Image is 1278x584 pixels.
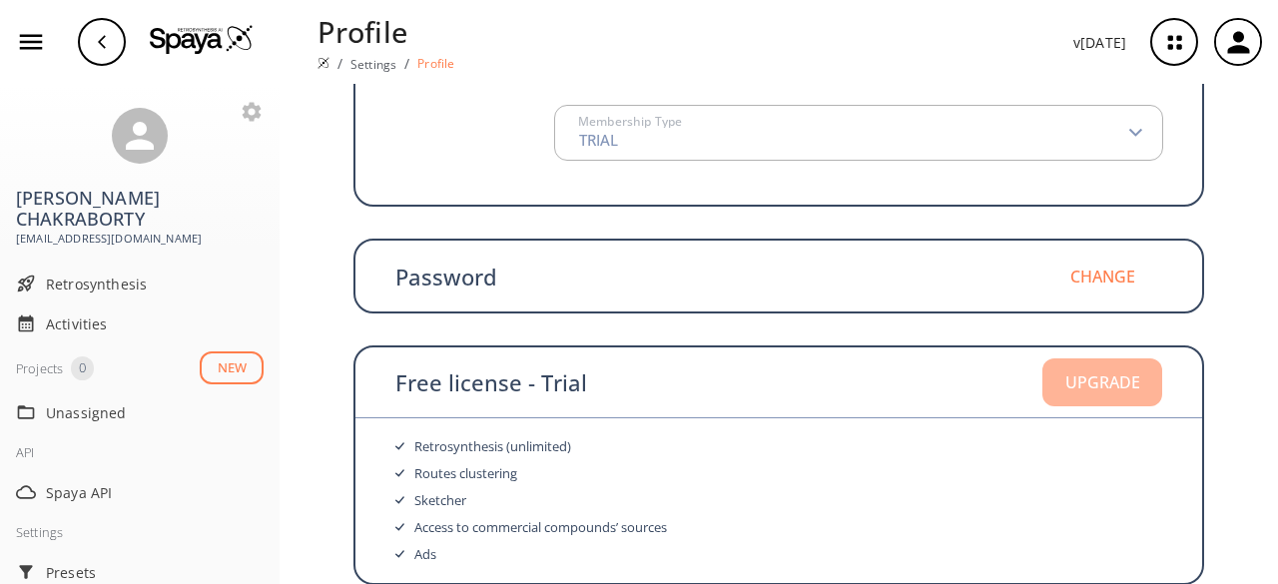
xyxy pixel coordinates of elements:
h3: [PERSON_NAME] CHAKRABORTY [16,188,264,230]
span: Presets [46,562,264,583]
img: Logo Spaya [150,24,254,54]
label: Membership Type [572,116,682,128]
div: Activities [8,303,272,343]
span: Activities [46,313,264,334]
a: Settings [350,56,396,73]
span: Unassigned [46,402,264,423]
p: v [DATE] [1073,32,1126,53]
span: 0 [71,358,94,378]
img: Tick Icon [395,496,404,504]
img: Tick Icon [395,469,404,477]
button: NEW [200,351,264,384]
img: Tick Icon [395,523,404,531]
button: Upgrade [1042,358,1162,406]
div: Access to commercial compounds’ sources [414,514,667,541]
span: [EMAIL_ADDRESS][DOMAIN_NAME] [16,230,264,248]
span: Spaya API [46,482,264,503]
div: Unassigned [8,392,272,432]
div: Sketcher [414,487,466,514]
img: Tick Icon [395,550,404,558]
div: Ads [414,541,436,568]
div: Projects [16,356,63,380]
div: Retrosynthesis [8,264,272,303]
p: Profile [417,55,454,72]
p: Free license - Trial [395,371,587,393]
img: Tick Icon [395,442,404,450]
button: Change [1042,253,1162,300]
div: Retrosynthesis (unlimited) [414,433,571,460]
span: Retrosynthesis [46,274,264,294]
p: Password [395,266,497,288]
li: / [337,53,342,74]
li: / [404,53,409,74]
p: Profile [318,10,455,53]
div: Routes clustering [414,460,517,487]
div: Spaya API [8,472,272,512]
img: Spaya logo [318,57,329,69]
